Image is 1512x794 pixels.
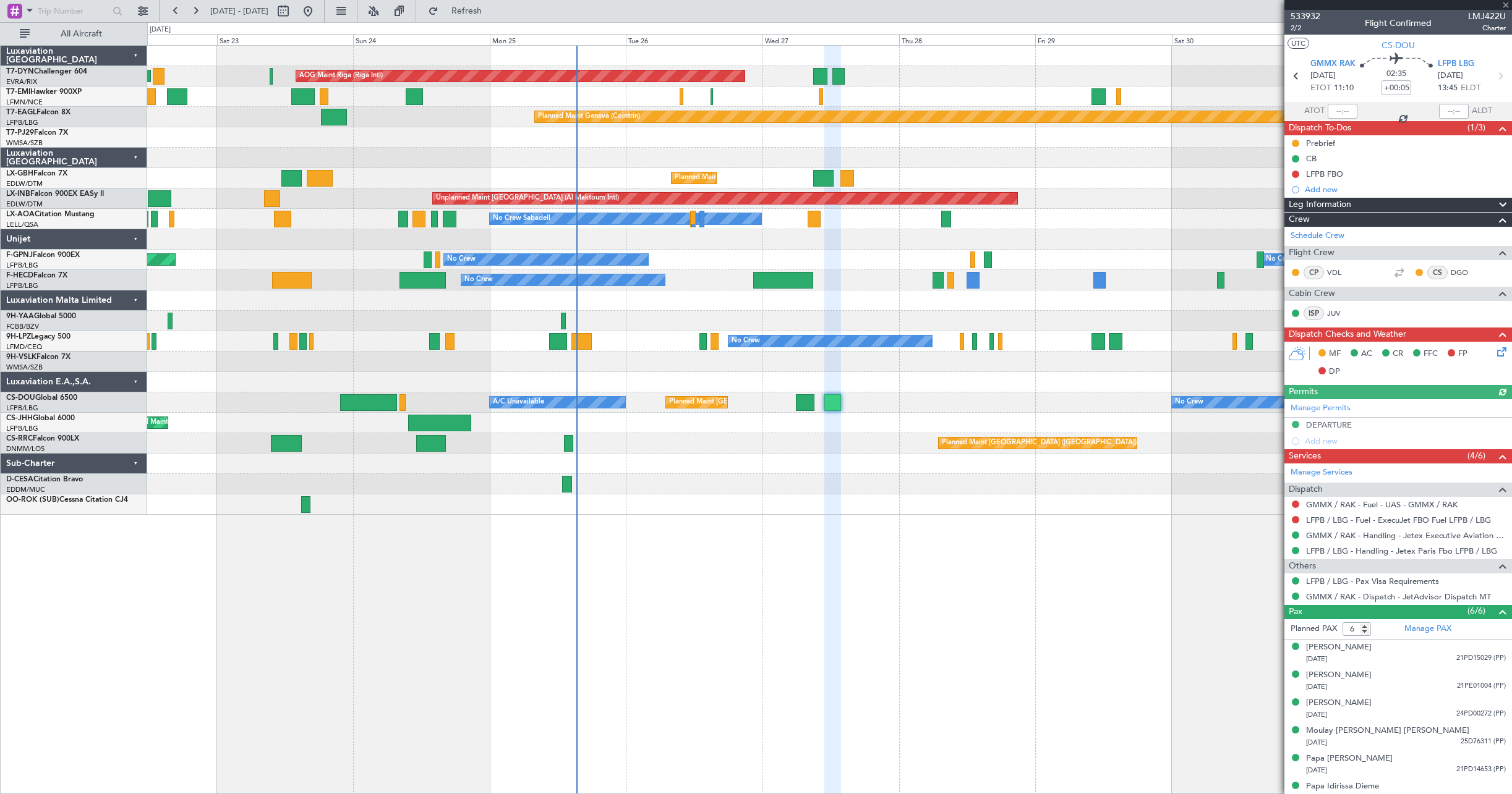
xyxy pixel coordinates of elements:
[1289,327,1406,342] span: Dispatch Checks and Weather
[1327,308,1355,319] a: JUV
[1289,198,1351,212] span: Leg Information
[1289,287,1335,301] span: Cabin Crew
[1291,230,1344,242] a: Schedule Crew
[1461,737,1506,747] span: 25D76311 (PP)
[942,434,1137,452] div: Planned Maint [GEOGRAPHIC_DATA] ([GEOGRAPHIC_DATA])
[1306,766,1327,775] span: [DATE]
[6,313,34,320] span: 9H-YAA
[6,200,43,209] a: EDLW/DTM
[6,109,36,116] span: T7-EAGL
[1424,348,1438,360] span: FFC
[675,169,813,187] div: Planned Maint Nice ([GEOGRAPHIC_DATA])
[6,353,70,361] a: 9H-VSLKFalcon 7X
[6,322,39,331] a: FCBB/BZV
[1334,82,1354,95] span: 11:10
[6,333,70,340] a: 9H-LPZLegacy 500
[1304,105,1325,117] span: ATOT
[6,363,43,372] a: WMSA/SZB
[6,272,33,279] span: F-HECD
[1329,348,1341,360] span: MF
[422,1,497,21] button: Refresh
[6,476,33,483] span: D-CESA
[1288,38,1309,49] button: UTC
[1461,82,1480,95] span: ELDT
[493,393,544,412] div: A/C Unavailable
[1304,266,1324,279] div: CP
[1291,467,1352,479] a: Manage Services
[6,129,34,137] span: T7-PJ29
[762,34,899,45] div: Wed 27
[6,476,83,483] a: D-CESACitation Bravo
[6,415,75,422] a: CS-JHHGlobal 6000
[6,109,70,116] a: T7-EAGLFalcon 8X
[1472,105,1492,117] span: ALDT
[1467,604,1485,617] span: (6/6)
[1289,605,1302,619] span: Pax
[6,138,43,148] a: WMSA/SZB
[1468,10,1506,23] span: LMJ422U
[6,190,30,198] span: LX-INB
[1457,681,1506,691] span: 21PE01004 (PP)
[447,250,476,269] div: No Crew
[6,170,33,177] span: LX-GBH
[493,209,550,228] div: No Crew Sabadell
[1310,82,1331,95] span: ETOT
[1306,591,1491,602] a: GMMX / RAK - Dispatch - JetAdvisor Dispatch MT
[6,251,80,259] a: F-GPNJFalcon 900EX
[1306,738,1327,747] span: [DATE]
[6,251,33,259] span: F-GPNJ
[6,496,128,504] a: OO-ROK (SUB)Cessna Citation CJ4
[1361,348,1372,360] span: AC
[6,353,36,361] span: 9H-VSLK
[1305,184,1506,195] div: Add new
[441,7,493,15] span: Refresh
[6,435,79,442] a: CS-RRCFalcon 900LX
[150,25,171,35] div: [DATE]
[299,67,383,85] div: AOG Maint Riga (Riga Intl)
[1291,623,1337,635] label: Planned PAX
[6,435,33,442] span: CS-RRC
[490,34,626,45] div: Mon 25
[6,179,43,188] a: EDLW/DTM
[6,98,43,107] a: LFMN/NCE
[538,108,640,126] div: Planned Maint Geneva (Cointrin)
[6,394,77,402] a: CS-DOUGlobal 6500
[1266,250,1294,269] div: No Crew
[6,68,34,75] span: T7-DYN
[1306,515,1491,525] a: LFPB / LBG - Fuel - ExecuJet FBO Fuel LFPB / LBG
[6,342,42,352] a: LFMD/CEQ
[6,403,38,413] a: LFPB/LBG
[6,211,35,218] span: LX-AOA
[1306,499,1458,510] a: GMMX / RAK - Fuel - UAS - GMMX / RAK
[1456,653,1506,664] span: 21PD15029 (PP)
[1306,153,1317,164] div: CB
[899,34,1036,45] div: Thu 28
[1175,393,1203,412] div: No Crew
[38,2,109,20] input: Trip Number
[1291,23,1320,33] span: 2/2
[1467,121,1485,134] span: (1/3)
[1327,267,1355,278] a: VDL
[6,220,38,229] a: LELL/QSA
[1306,780,1379,793] div: Papa Idirissa Dieme
[1458,348,1467,360] span: FP
[1289,121,1351,135] span: Dispatch To-Dos
[6,496,59,504] span: OO-ROK (SUB)
[1456,764,1506,775] span: 21PD14653 (PP)
[1456,709,1506,719] span: 24PD00272 (PP)
[1291,10,1320,23] span: 533932
[1306,654,1327,664] span: [DATE]
[1306,169,1343,179] div: LFPB FBO
[6,272,67,279] a: F-HECDFalcon 7X
[669,393,864,412] div: Planned Maint [GEOGRAPHIC_DATA] ([GEOGRAPHIC_DATA])
[1306,530,1506,541] a: GMMX / RAK - Handling - Jetex Executive Aviation GMMX / RAK
[1329,366,1340,378] span: DP
[1386,68,1406,80] span: 02:35
[436,189,619,208] div: Unplanned Maint [GEOGRAPHIC_DATA] (Al Maktoum Intl)
[6,261,38,270] a: LFPB/LBG
[1393,348,1403,360] span: CR
[1306,546,1497,556] a: LFPB / LBG - Handling - Jetex Paris Fbo LFPB / LBG
[1438,58,1474,70] span: LFPB LBG
[1468,23,1506,33] span: Charter
[1451,267,1479,278] a: DGO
